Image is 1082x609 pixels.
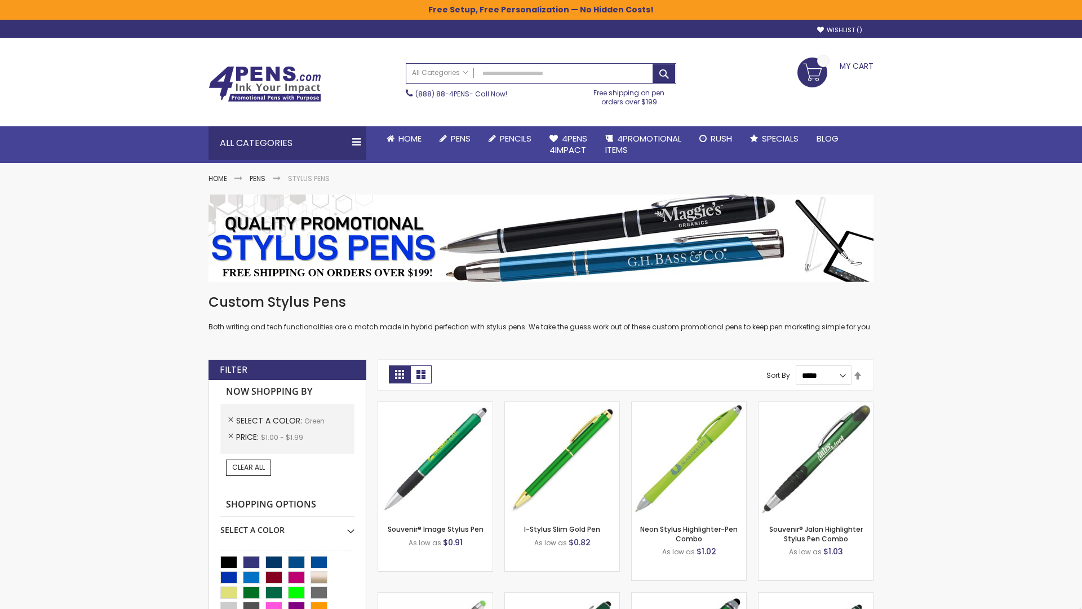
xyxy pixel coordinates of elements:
[632,592,746,602] a: Kyra Pen with Stylus and Flashlight-Green
[220,517,354,536] div: Select A Color
[209,293,873,311] h1: Custom Stylus Pens
[398,133,422,144] span: Home
[209,174,227,183] a: Home
[823,546,843,557] span: $1.03
[505,402,619,517] img: I-Stylus Slim Gold-Green
[209,293,873,332] div: Both writing and tech functionalities are a match made in hybrid perfection with stylus pens. We ...
[220,493,354,517] strong: Shopping Options
[209,66,321,102] img: 4Pens Custom Pens and Promotional Products
[378,126,431,151] a: Home
[640,524,738,543] a: Neon Stylus Highlighter-Pen Combo
[443,537,463,548] span: $0.91
[220,380,354,404] strong: Now Shopping by
[209,126,366,160] div: All Categories
[480,126,540,151] a: Pencils
[808,126,848,151] a: Blog
[762,133,799,144] span: Specials
[378,402,493,517] img: Souvenir® Image Stylus Pen-Green
[817,26,862,34] a: Wishlist
[500,133,531,144] span: Pencils
[209,195,873,282] img: Stylus Pens
[505,592,619,602] a: Custom Soft Touch® Metal Pens with Stylus-Green
[690,126,741,151] a: Rush
[220,364,247,376] strong: Filter
[632,401,746,411] a: Neon Stylus Highlighter-Pen Combo-Green
[549,133,587,156] span: 4Pens 4impact
[759,401,873,411] a: Souvenir® Jalan Highlighter Stylus Pen Combo-Green
[226,460,271,475] a: Clear All
[711,133,732,144] span: Rush
[412,68,468,77] span: All Categories
[250,174,265,183] a: Pens
[759,592,873,602] a: Colter Stylus Twist Metal Pen-Green
[697,546,716,557] span: $1.02
[388,524,484,534] a: Souvenir® Image Stylus Pen
[662,547,695,557] span: As low as
[582,84,677,107] div: Free shipping on pen orders over $199
[406,64,474,82] a: All Categories
[261,433,303,442] span: $1.00 - $1.99
[415,89,507,99] span: - Call Now!
[817,133,839,144] span: Blog
[451,133,471,144] span: Pens
[232,462,265,472] span: Clear All
[236,431,261,443] span: Price
[759,402,873,517] img: Souvenir® Jalan Highlighter Stylus Pen Combo-Green
[415,89,469,99] a: (888) 88-4PENS
[632,402,746,517] img: Neon Stylus Highlighter-Pen Combo-Green
[534,538,567,548] span: As low as
[431,126,480,151] a: Pens
[378,592,493,602] a: Islander Softy Gel with Stylus - ColorJet Imprint-Green
[766,370,790,380] label: Sort By
[605,133,681,156] span: 4PROMOTIONAL ITEMS
[596,126,690,163] a: 4PROMOTIONALITEMS
[524,524,600,534] a: I-Stylus Slim Gold Pen
[569,537,591,548] span: $0.82
[288,174,330,183] strong: Stylus Pens
[236,415,304,426] span: Select A Color
[409,538,441,548] span: As low as
[505,401,619,411] a: I-Stylus Slim Gold-Green
[741,126,808,151] a: Specials
[389,365,410,383] strong: Grid
[789,547,822,557] span: As low as
[304,416,325,426] span: Green
[540,126,596,163] a: 4Pens4impact
[378,401,493,411] a: Souvenir® Image Stylus Pen-Green
[769,524,863,543] a: Souvenir® Jalan Highlighter Stylus Pen Combo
